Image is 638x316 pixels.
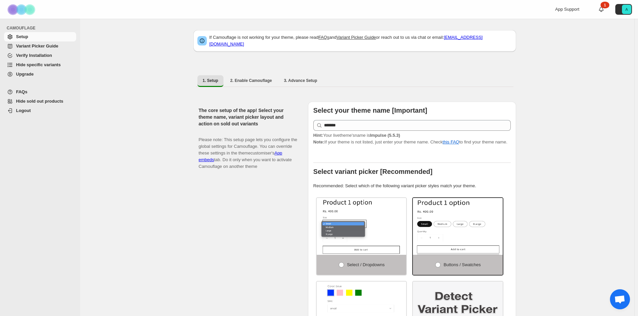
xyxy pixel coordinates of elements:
a: Variant Picker Guide [4,41,76,51]
a: Upgrade [4,70,76,79]
span: Avatar with initials A [622,5,631,14]
span: Verify Installation [16,53,52,58]
span: 2. Enable Camouflage [230,78,272,83]
strong: Note: [313,139,324,144]
span: Variant Picker Guide [16,43,58,48]
a: Hide specific variants [4,60,76,70]
a: Hide sold out products [4,97,76,106]
p: If Camouflage is not working for your theme, please read and or reach out to us via chat or email: [209,34,512,47]
a: FAQs [318,35,329,40]
strong: Hint: [313,133,323,138]
a: Setup [4,32,76,41]
span: Buttons / Swatches [444,262,481,267]
img: Camouflage [5,0,39,19]
a: Variant Picker Guide [336,35,376,40]
span: FAQs [16,89,27,94]
b: Select variant picker [Recommended] [313,168,433,175]
span: Your live theme's name is [313,133,400,138]
span: Hide sold out products [16,99,63,104]
span: Select / Dropdowns [347,262,385,267]
span: 3. Advance Setup [284,78,317,83]
button: Avatar with initials A [615,4,632,15]
a: this FAQ [443,139,459,144]
b: Select your theme name [Important] [313,107,427,114]
span: App Support [555,7,579,12]
img: Select / Dropdowns [317,198,407,255]
a: Verify Installation [4,51,76,60]
a: Open chat [610,289,630,309]
span: Hide specific variants [16,62,61,67]
h2: The core setup of the app! Select your theme name, variant picker layout and action on sold out v... [199,107,297,127]
strong: Impulse (5.5.3) [370,133,400,138]
span: Upgrade [16,72,34,77]
a: FAQs [4,87,76,97]
text: A [625,7,628,11]
p: If your theme is not listed, just enter your theme name. Check to find your theme name. [313,132,511,145]
a: Logout [4,106,76,115]
img: Buttons / Swatches [413,198,503,255]
p: Recommended: Select which of the following variant picker styles match your theme. [313,183,511,189]
p: Please note: This setup page lets you configure the global settings for Camouflage. You can overr... [199,130,297,170]
span: Setup [16,34,28,39]
span: 1. Setup [203,78,218,83]
div: 1 [601,2,609,8]
span: CAMOUFLAGE [7,25,77,31]
a: 1 [598,6,605,13]
span: Logout [16,108,31,113]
